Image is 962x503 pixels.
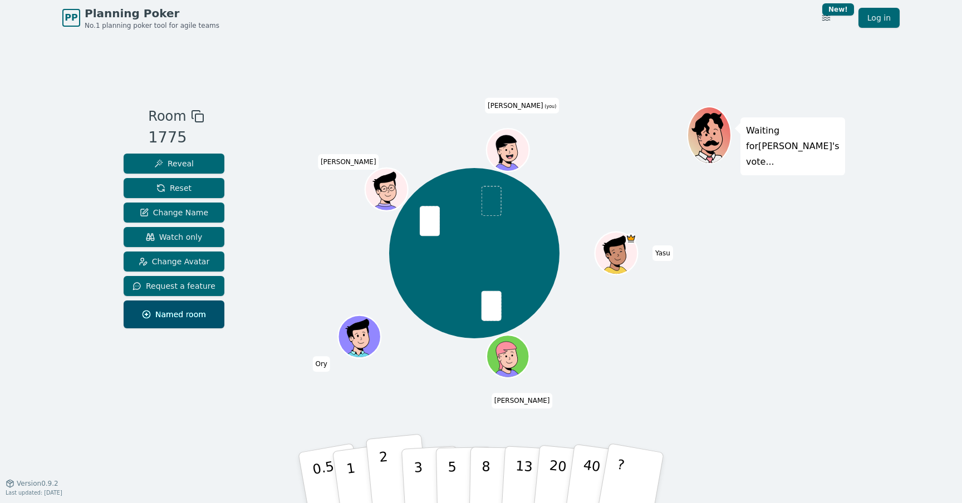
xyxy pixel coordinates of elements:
[6,479,58,488] button: Version0.9.2
[85,21,219,30] span: No.1 planning poker tool for agile teams
[17,479,58,488] span: Version 0.9.2
[124,276,224,296] button: Request a feature
[132,280,215,292] span: Request a feature
[124,154,224,174] button: Reveal
[148,126,204,149] div: 1775
[156,183,192,194] span: Reset
[816,8,836,28] button: New!
[124,178,224,198] button: Reset
[124,203,224,223] button: Change Name
[65,11,77,24] span: PP
[543,104,557,109] span: (you)
[124,300,224,328] button: Named room
[62,6,219,30] a: PPPlanning PokerNo.1 planning poker tool for agile teams
[858,8,900,28] a: Log in
[318,154,379,170] span: Click to change your name
[140,207,208,218] span: Change Name
[822,3,854,16] div: New!
[154,158,194,169] span: Reveal
[492,393,553,408] span: Click to change your name
[85,6,219,21] span: Planning Poker
[142,309,206,320] span: Named room
[625,233,636,244] span: Yasu is the host
[6,490,62,496] span: Last updated: [DATE]
[312,356,330,372] span: Click to change your name
[146,231,203,243] span: Watch only
[652,245,673,261] span: Click to change your name
[485,98,559,114] span: Click to change your name
[148,106,186,126] span: Room
[124,227,224,247] button: Watch only
[488,130,528,170] button: Click to change your avatar
[124,251,224,272] button: Change Avatar
[139,256,210,267] span: Change Avatar
[746,123,840,170] p: Waiting for [PERSON_NAME] 's vote...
